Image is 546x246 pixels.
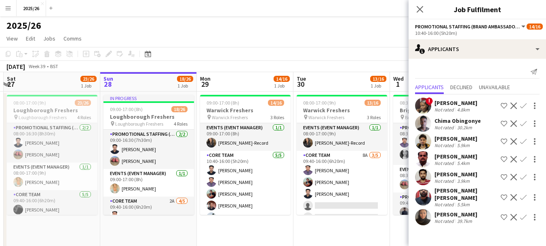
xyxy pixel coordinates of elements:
[479,84,510,90] span: Unavailable
[75,100,91,106] span: 23/26
[212,114,248,120] span: Warwick Freshers
[103,113,194,120] h3: Loughborough Freshers
[60,33,85,44] a: Comms
[115,121,163,127] span: Loughborough Freshers
[434,160,455,166] div: Not rated
[405,114,441,120] span: Brighton Freshers
[409,39,546,59] div: Applicants
[393,165,484,193] app-card-role: Events (Event Manager)1/108:30-16:30 (8h)[PERSON_NAME]
[103,75,113,82] span: Sun
[7,95,97,215] app-job-card: 08:00-17:00 (9h)23/26Loughborough Freshers Loughborough Freshers4 RolesPromotional Staffing (Team...
[434,107,455,113] div: Not rated
[400,100,432,106] span: 08:30-16:30 (8h)
[434,99,477,107] div: [PERSON_NAME]
[434,178,455,184] div: Not rated
[27,63,47,69] span: Week 39
[415,84,444,90] span: Applicants
[297,95,387,215] app-job-card: 08:00-17:00 (9h)13/16Warwick Freshers Warwick Freshers3 RolesEvents (Event Manager)1/108:00-17:00...
[3,33,21,44] a: View
[80,76,97,82] span: 23/26
[200,151,291,225] app-card-role: Core Team5/510:40-16:00 (5h20m)[PERSON_NAME][PERSON_NAME][PERSON_NAME][PERSON_NAME][PERSON_NAME]
[174,121,188,127] span: 4 Roles
[409,4,546,15] h3: Job Fulfilment
[455,201,471,207] div: 5.5km
[103,95,194,215] app-job-card: In progress09:00-17:00 (8h)18/26Loughborough Freshers Loughborough Freshers4 RolesPromotional Sta...
[103,95,194,101] div: In progress
[177,83,193,89] div: 1 Job
[434,171,477,178] div: [PERSON_NAME]
[297,123,387,151] app-card-role: Events (Event Manager)1/108:00-17:00 (9h)[PERSON_NAME]-Record
[177,76,193,82] span: 18/26
[6,62,25,71] div: [DATE]
[455,124,474,130] div: 30.2km
[371,83,386,89] div: 1 Job
[103,169,194,197] app-card-role: Events (Event Manager)1/109:00-17:00 (8h)[PERSON_NAME]
[102,79,113,89] span: 28
[6,19,41,32] h1: 2025/26
[434,142,455,148] div: Not rated
[434,135,477,142] div: [PERSON_NAME]
[274,83,289,89] div: 1 Job
[26,35,35,42] span: Edit
[43,35,55,42] span: Jobs
[6,79,16,89] span: 27
[415,24,527,30] button: Promotional Staffing (Brand Ambassadors)
[434,211,477,218] div: [PERSON_NAME]
[200,123,291,151] app-card-role: Events (Event Manager)1/109:00-17:00 (8h)[PERSON_NAME]-Record
[527,24,543,30] span: 14/16
[415,24,520,30] span: Promotional Staffing (Brand Ambassadors)
[426,97,433,105] span: !
[434,201,455,207] div: Not rated
[103,130,194,169] app-card-role: Promotional Staffing (Team Leader)2/209:00-16:30 (7h30m)[PERSON_NAME][PERSON_NAME]
[450,84,472,90] span: Declined
[199,79,211,89] span: 29
[200,95,291,215] app-job-card: 09:00-17:00 (8h)14/16Warwick Freshers Warwick Freshers3 RolesEvents (Event Manager)1/109:00-17:00...
[434,117,481,124] div: Chima Obingonye
[297,107,387,114] h3: Warwick Freshers
[455,178,471,184] div: 3.9km
[370,76,386,82] span: 13/16
[40,33,59,44] a: Jobs
[393,123,484,165] app-card-role: Promotional Staffing (Team Leader)2/208:30-16:00 (7h30m)[PERSON_NAME][PERSON_NAME] [PERSON_NAME]
[297,151,387,225] app-card-role: Core Team8A3/509:40-16:00 (6h20m)[PERSON_NAME][PERSON_NAME][PERSON_NAME]
[17,0,46,16] button: 2025/26
[200,75,211,82] span: Mon
[13,100,46,106] span: 08:00-17:00 (9h)
[393,75,404,82] span: Wed
[7,163,97,190] app-card-role: Events (Event Manager)1/108:00-17:00 (9h)[PERSON_NAME]
[303,100,336,106] span: 08:00-17:00 (9h)
[7,123,97,163] app-card-role: Promotional Staffing (Team Leader)2/208:00-16:30 (8h30m)[PERSON_NAME][PERSON_NAME]
[274,76,290,82] span: 14/16
[270,114,284,120] span: 3 Roles
[392,79,404,89] span: 1
[415,30,540,36] div: 10:40-16:00 (5h20m)
[295,79,306,89] span: 30
[393,95,484,215] app-job-card: 08:30-16:30 (8h)20/27Brighton Freshers Brighton Freshers4 RolesPromotional Staffing (Team Leader)...
[207,100,239,106] span: 09:00-17:00 (8h)
[393,107,484,114] h3: Brighton Freshers
[455,218,474,224] div: 39.7km
[455,142,471,148] div: 5.9km
[367,114,381,120] span: 3 Roles
[365,100,381,106] span: 13/16
[110,106,143,112] span: 09:00-17:00 (8h)
[434,218,455,224] div: Not rated
[81,83,96,89] div: 1 Job
[77,114,91,120] span: 4 Roles
[434,187,498,201] div: [PERSON_NAME] [PERSON_NAME]
[19,114,67,120] span: Loughborough Freshers
[171,106,188,112] span: 18/26
[455,160,471,166] div: 5.4km
[200,107,291,114] h3: Warwick Freshers
[297,75,306,82] span: Tue
[434,153,477,160] div: [PERSON_NAME]
[455,107,471,113] div: 4.8km
[23,33,38,44] a: Edit
[7,75,16,82] span: Sat
[268,100,284,106] span: 14/16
